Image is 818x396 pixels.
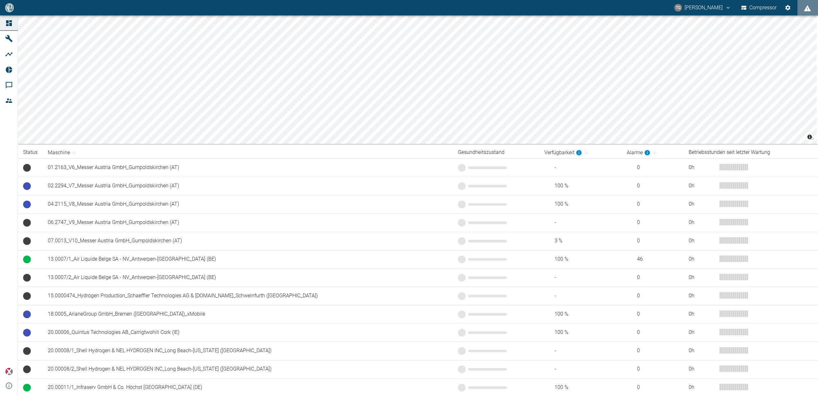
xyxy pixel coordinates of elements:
[689,164,714,171] div: 0 h
[544,237,617,245] span: 3 %
[43,250,453,268] td: 13.0007/1_Air Liquide Belge SA - NV_Antwerpen-[GEOGRAPHIC_DATA] (BE)
[5,368,13,375] img: Xplore Logo
[544,201,617,208] span: 100 %
[544,365,617,373] span: -
[43,323,453,342] td: 20.00006_Quintus Technologies AB_Carrigtwohill Cork (IE)
[689,365,714,373] div: 0 h
[689,329,714,336] div: 0 h
[43,342,453,360] td: 20.00008/1_Shell Hydrogen & NEL HYDROGEN INC_Long Beach-[US_STATE] ([GEOGRAPHIC_DATA])
[544,219,617,226] span: -
[23,384,31,392] span: Betrieb
[544,164,617,171] span: -
[740,2,778,14] button: Compressor
[23,219,31,227] span: Keine Daten
[689,219,714,226] div: 0 h
[43,287,453,305] td: 15.0000474_Hydrogen Production_Schaeffler Technologies AG & [DOMAIN_NAME]_Schweinfurth ([GEOGRAPH...
[689,347,714,355] div: 0 h
[627,201,678,208] span: 0
[23,292,31,300] span: Keine Daten
[627,310,678,318] span: 0
[43,195,453,213] td: 04.2115_V8_Messer Austria GmbH_Gumpoldskirchen (AT)
[544,274,617,281] span: -
[43,360,453,378] td: 20.00008/2_Shell Hydrogen & NEL HYDROGEN INC_Long Beach-[US_STATE] ([GEOGRAPHIC_DATA])
[43,177,453,195] td: 02.2294_V7_Messer Austria GmbH_Gumpoldskirchen (AT)
[689,201,714,208] div: 0 h
[689,237,714,245] div: 0 h
[689,274,714,281] div: 0 h
[689,292,714,300] div: 0 h
[23,365,31,373] span: Keine Daten
[544,384,617,391] span: 100 %
[43,158,453,177] td: 01.2163_V6_Messer Austria GmbH_Gumpoldskirchen (AT)
[684,147,818,158] th: Betriebsstunden seit letzter Wartung
[23,274,31,282] span: Keine Daten
[43,268,453,287] td: 13.0007/2_Air Liquide Belge SA - NV_Antwerpen-[GEOGRAPHIC_DATA] (BE)
[627,384,678,391] span: 0
[689,384,714,391] div: 0 h
[627,274,678,281] span: 0
[627,237,678,245] span: 0
[18,147,43,158] th: Status
[544,329,617,336] span: 100 %
[782,2,794,14] button: Einstellungen
[544,310,617,318] span: 100 %
[43,213,453,232] td: 06.2747_V9_Messer Austria GmbH_Gumpoldskirchen (AT)
[23,329,31,337] span: Betriebsbereit
[18,15,817,144] canvas: Map
[627,329,678,336] span: 0
[627,182,678,190] span: 0
[544,256,617,263] span: 100 %
[627,149,650,157] div: berechnet für die letzten 7 Tage
[544,182,617,190] span: 100 %
[627,365,678,373] span: 0
[627,292,678,300] span: 0
[4,3,14,12] img: logo
[674,4,682,12] div: TG
[23,182,31,190] span: Betriebsbereit
[23,164,31,172] span: Keine Daten
[689,310,714,318] div: 0 h
[43,305,453,323] td: 18.0005_ArianeGroup GmbH_Bremen ([GEOGRAPHIC_DATA])_xMobile
[453,147,539,158] th: Gesundheitszustand
[23,256,31,263] span: Betrieb
[23,347,31,355] span: Keine Daten
[627,219,678,226] span: 0
[43,232,453,250] td: 07.0013_V10_Messer Austria GmbH_Gumpoldskirchen (AT)
[544,347,617,355] span: -
[627,164,678,171] span: 0
[689,256,714,263] div: 0 h
[627,347,678,355] span: 0
[544,292,617,300] span: -
[689,182,714,190] div: 0 h
[627,256,678,263] span: 46
[544,149,582,157] div: berechnet für die letzten 7 Tage
[23,201,31,208] span: Betriebsbereit
[48,149,78,157] span: Maschine
[673,2,732,14] button: thomas.gregoir@neuman-esser.com
[23,310,31,318] span: Betriebsbereit
[23,237,31,245] span: Keine Daten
